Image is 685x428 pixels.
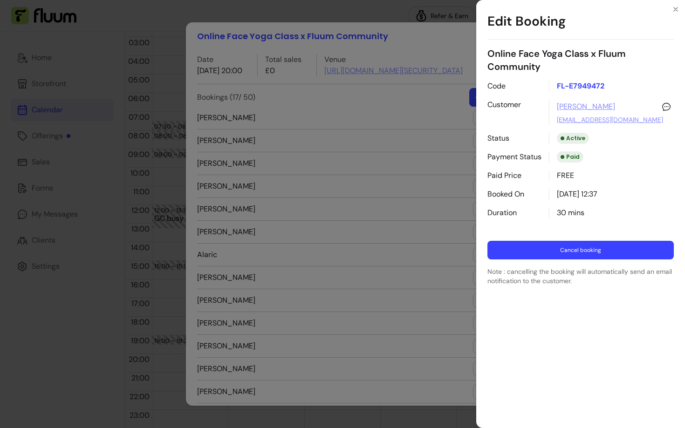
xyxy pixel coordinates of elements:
p: Status [487,133,541,144]
div: Paid [557,151,583,163]
div: 30 mins [549,207,674,218]
button: Close [668,2,683,17]
a: [PERSON_NAME] [557,101,615,112]
p: Paid Price [487,170,541,181]
p: Payment Status [487,151,541,163]
p: Customer [487,99,541,125]
p: FL-E7949472 [549,81,674,92]
p: Online Face Yoga Class x Fluum Community [487,47,674,73]
div: [DATE] 12:37 [549,189,674,200]
p: Duration [487,207,541,218]
p: Booked On [487,189,541,200]
p: Note : cancelling the booking will automatically send an email notification to the customer. [487,267,674,285]
h1: Edit Booking [487,4,674,40]
p: Code [487,81,541,92]
div: FREE [549,170,674,181]
a: [EMAIL_ADDRESS][DOMAIN_NAME] [557,115,663,124]
button: Cancel booking [487,241,674,259]
div: Active [557,133,589,144]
